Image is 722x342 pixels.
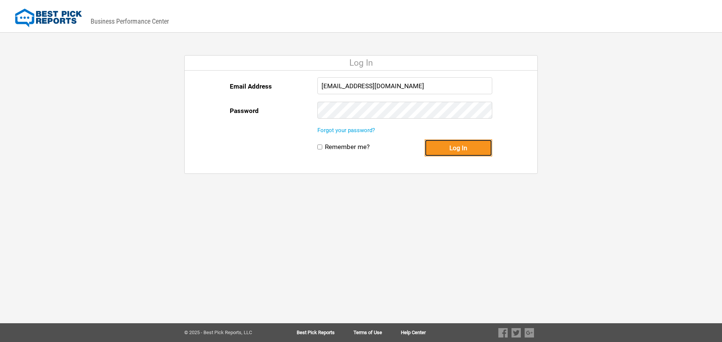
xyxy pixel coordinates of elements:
label: Email Address [230,77,272,95]
a: Help Center [401,330,426,335]
div: Log In [185,56,537,71]
a: Terms of Use [353,330,401,335]
label: Password [230,102,259,120]
a: Forgot your password? [317,127,375,134]
label: Remember me? [325,143,370,151]
img: Best Pick Reports Logo [15,9,82,27]
a: Best Pick Reports [297,330,353,335]
button: Log In [425,139,492,157]
div: © 2025 - Best Pick Reports, LLC [184,330,273,335]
